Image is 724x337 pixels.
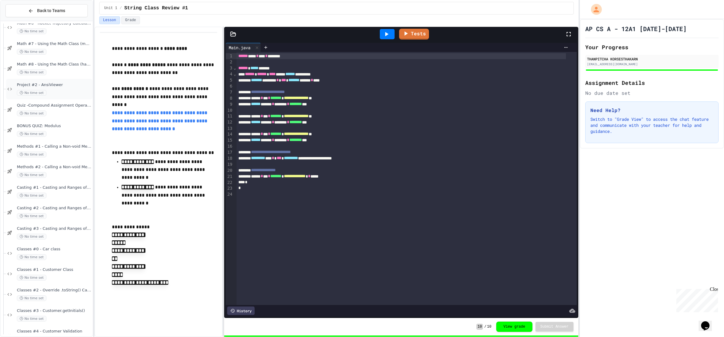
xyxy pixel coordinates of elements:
span: No time set [17,213,46,219]
div: 6 [226,83,233,89]
span: Unit 1 [104,6,117,11]
button: View grade [496,322,532,332]
div: 4 [226,71,233,77]
span: No time set [17,49,46,55]
span: Submit Answer [540,324,569,329]
div: 20 [226,168,233,174]
div: 3 [226,65,233,71]
span: No time set [17,28,46,34]
span: String Class Review #1 [124,5,188,12]
div: 1 [226,53,233,59]
div: 16 [226,143,233,149]
span: 10 [487,324,491,329]
div: 7 [226,89,233,95]
span: BONUS QUIZ: Modulus [17,124,91,129]
span: No time set [17,316,46,322]
div: 22 [226,180,233,186]
span: Methods #1 - Calling a Non-void Method [17,144,91,149]
iframe: chat widget [699,313,718,331]
h2: Your Progress [585,43,719,51]
span: Classes #0 - Car class [17,247,91,252]
span: Quiz -Compound Assignment Operators [17,103,91,108]
div: 8 [226,95,233,101]
div: 15 [226,137,233,143]
div: 17 [226,149,233,156]
span: Classes #1 - Customer Class [17,267,91,272]
span: No time set [17,69,46,75]
span: No time set [17,295,46,301]
span: No time set [17,193,46,198]
div: 24 [226,191,233,197]
button: Lesson [99,16,120,24]
span: 10 [476,324,483,330]
div: 13 [226,126,233,132]
span: No time set [17,111,46,116]
span: Math #7 - Using the Math Class (medium) [17,41,91,47]
div: 5 [226,77,233,83]
span: No time set [17,172,46,178]
div: 10 [226,108,233,114]
span: Classes #4 - Customer Validation [17,329,91,334]
a: Tests [399,29,429,40]
iframe: chat widget [674,287,718,312]
div: 9 [226,101,233,108]
div: 2 [226,59,233,65]
span: Math #6 - Rocket Trajectory Calculator [17,21,91,26]
div: Main.java [226,43,261,52]
div: 11 [226,113,233,119]
div: Chat with us now!Close [2,2,42,38]
div: 14 [226,131,233,137]
button: Grade [121,16,140,24]
span: / [120,6,122,11]
div: My Account [585,2,603,16]
div: No due date set [585,89,719,97]
span: Fold line [233,72,236,76]
button: Back to Teams [5,4,88,17]
button: Submit Answer [535,322,573,332]
h2: Assignment Details [585,79,719,87]
span: Back to Teams [37,8,65,14]
span: Project #2 - AnsiViewer [17,82,91,88]
span: No time set [17,234,46,239]
h3: Need Help? [590,107,713,114]
p: Switch to "Grade View" to access the chat feature and communicate with your teacher for help and ... [590,116,713,134]
span: No time set [17,152,46,157]
span: Fold line [233,66,236,70]
span: Casting #1 - Casting and Ranges of Variables [17,185,91,190]
span: No time set [17,131,46,137]
div: 18 [226,156,233,162]
span: Methods #2 - Calling a Non-void Method [17,165,91,170]
div: 12 [226,119,233,125]
span: Classes #2 - Override .toString() Car2.java [17,288,91,293]
div: 21 [226,174,233,180]
div: 23 [226,185,233,191]
div: History [227,307,255,315]
span: Classes #3 - Customer.getInitials() [17,308,91,313]
span: Casting #2 - Casting and Ranges of Variables [17,206,91,211]
span: No time set [17,254,46,260]
span: No time set [17,90,46,96]
h1: AP CS A - 12A1 [DATE]-[DATE] [585,24,687,33]
span: / [484,324,486,329]
span: No time set [17,275,46,281]
div: [EMAIL_ADDRESS][DOMAIN_NAME] [587,62,717,66]
div: THANPITCHA KORSESTHAKARN [587,56,717,62]
div: 19 [226,162,233,168]
div: Main.java [226,44,253,51]
span: Math #8 - Using the Math Class (hard) [17,62,91,67]
span: Casting #3 - Casting and Ranges of Variables [17,226,91,231]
